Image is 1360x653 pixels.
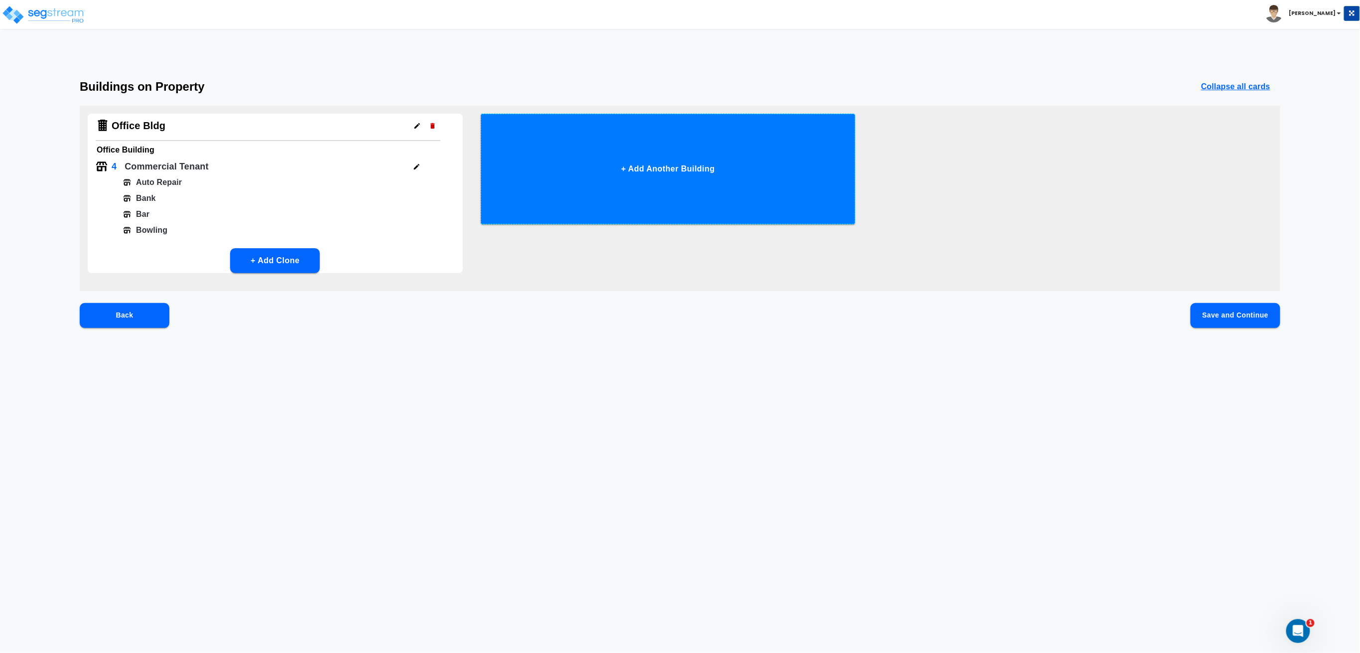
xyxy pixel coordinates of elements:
p: 4 [112,160,117,173]
p: Bowling [131,224,167,236]
img: logo_pro_r.png [1,5,86,25]
h4: Office Bldg [112,120,165,132]
iframe: Intercom live chat [1286,619,1310,643]
button: + Add Another Building [481,114,856,224]
h6: Office Building [97,143,454,157]
img: Tenant Icon [123,210,131,218]
img: Tenant Icon [123,194,131,202]
button: + Add Clone [230,248,320,273]
p: Bank [131,192,156,204]
p: Commercial Tenant [125,160,209,173]
p: Bar [131,208,149,220]
img: Tenant Icon [96,161,108,172]
img: Building Icon [96,119,110,133]
img: Tenant Icon [123,178,131,186]
b: [PERSON_NAME] [1289,9,1336,17]
img: Tenant Icon [123,226,131,234]
button: Save and Continue [1191,303,1280,328]
img: avatar.png [1265,5,1283,22]
h3: Buildings on Property [80,80,205,94]
span: 1 [1307,619,1315,627]
p: Collapse all cards [1201,81,1270,93]
button: Back [80,303,169,328]
p: Auto Repair [131,176,182,188]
